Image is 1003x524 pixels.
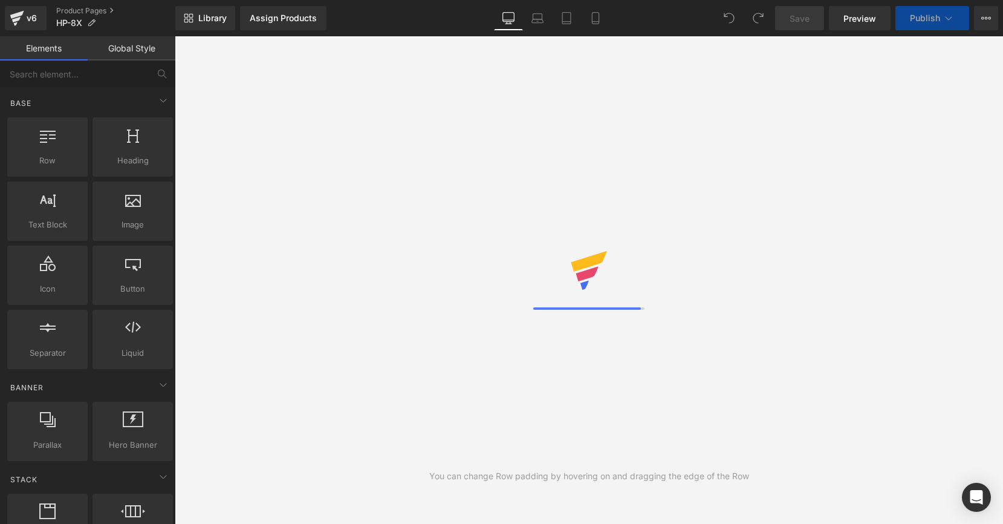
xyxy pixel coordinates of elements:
span: Publish [910,13,940,23]
span: Icon [11,283,84,295]
div: You can change Row padding by hovering on and dragging the edge of the Row [429,470,749,483]
a: v6 [5,6,47,30]
a: Product Pages [56,6,175,16]
span: Button [96,283,169,295]
span: Heading [96,154,169,167]
a: Tablet [552,6,581,30]
span: Separator [11,347,84,359]
span: Parallax [11,439,84,451]
span: Text Block [11,218,84,231]
span: Banner [9,382,45,393]
span: Row [11,154,84,167]
a: Preview [829,6,891,30]
div: Assign Products [250,13,317,23]
div: Open Intercom Messenger [962,483,991,512]
span: Preview [843,12,876,25]
button: More [974,6,998,30]
a: Desktop [494,6,523,30]
span: Base [9,97,33,109]
button: Publish [895,6,969,30]
div: v6 [24,10,39,26]
button: Redo [746,6,770,30]
span: Image [96,218,169,231]
a: Mobile [581,6,610,30]
button: Undo [717,6,741,30]
span: Stack [9,474,39,485]
a: Laptop [523,6,552,30]
span: Library [198,13,227,24]
span: Hero Banner [96,439,169,451]
span: Liquid [96,347,169,359]
a: New Library [175,6,235,30]
span: Save [790,12,810,25]
a: Global Style [88,36,175,61]
span: HP-8X [56,18,82,28]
